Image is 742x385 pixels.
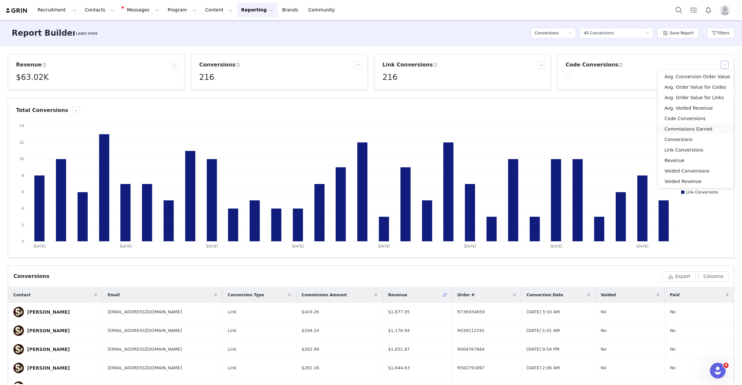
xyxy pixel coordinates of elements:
button: Contacts [81,3,119,17]
text: 12 [19,140,24,145]
h5: $63.02K [16,71,49,83]
span: $261.16 [302,365,319,371]
button: Filters [707,28,734,38]
div: [PERSON_NAME] [27,309,70,315]
h5: 216 [382,71,397,83]
span: [DATE] 9:54 PM [527,346,559,353]
li: Avg. Order Value for Links [658,92,734,103]
img: 3c5cb991-9c2f-4819-8963-bcc012bd2bd5.jpg [13,344,24,355]
span: No [601,309,607,315]
span: [EMAIL_ADDRESS][DOMAIN_NAME] [108,346,182,353]
button: Save Report [657,28,699,38]
li: Commissions Earned [658,124,734,134]
h3: Report Builder [12,27,76,39]
span: $419.26 [302,309,319,315]
span: Contact [13,292,30,298]
text: [DATE] [33,244,45,248]
span: Paid [670,292,680,298]
span: R039112191 [457,327,485,334]
img: 3c5cb991-9c2f-4819-8963-bcc012bd2bd5.jpg [13,363,24,373]
span: No [601,346,607,353]
span: R736934659 [457,309,485,315]
li: Avg. Conversion Order Value [658,71,734,82]
div: [PERSON_NAME] [27,365,70,371]
span: Conversion Type [228,292,264,298]
h5: -- [566,71,571,83]
span: [EMAIL_ADDRESS][DOMAIN_NAME] [108,327,182,334]
span: [DATE] 5:01 AM [527,327,560,334]
div: Conversions [13,272,49,280]
text: [DATE] [120,244,132,248]
text: [DATE] [292,244,304,248]
img: placeholder-profile.jpg [720,5,730,15]
a: [PERSON_NAME] [13,307,97,317]
span: [EMAIL_ADDRESS][DOMAIN_NAME] [108,309,182,315]
text: 8 [22,173,24,178]
span: 8 [723,363,729,368]
img: grin logo [5,8,28,14]
text: Link Conversions [686,190,718,194]
h3: Total Conversions [16,106,68,114]
button: Notifications [701,3,715,17]
img: 3c5cb991-9c2f-4819-8963-bcc012bd2bd5.jpg [13,307,24,317]
text: 0 [22,239,24,244]
a: Brands [278,3,304,17]
i: icon: down [568,31,572,36]
i: icon: down [645,31,649,36]
li: Conversions [658,134,734,145]
text: [DATE] [550,244,562,248]
span: [DATE] 3:10 AM [527,309,560,315]
a: Tasks [686,3,701,17]
span: R582791897 [457,365,485,371]
span: R004767684 [457,346,485,353]
span: [DATE] 2:06 AM [527,365,560,371]
span: No [670,365,676,371]
li: Voided Revenue [658,176,734,187]
button: Columns [698,271,729,282]
span: No [601,327,607,334]
button: Export [662,271,696,282]
span: No [601,365,607,371]
span: $262.99 [302,346,319,353]
h3: Conversions [199,61,240,69]
li: Code Conversions [658,113,734,124]
img: 3c5cb991-9c2f-4819-8963-bcc012bd2bd5.jpg [13,325,24,336]
button: Content [201,3,237,17]
text: 14 [19,123,24,128]
h3: Revenue [16,61,46,69]
span: $294.24 [302,327,319,334]
text: [DATE] [378,244,390,248]
span: $1,677.05 [388,309,410,315]
span: $1,044.63 [388,365,410,371]
div: All Conversions [584,28,614,38]
text: [DATE] [206,244,218,248]
span: No [670,327,676,334]
span: $1,176.94 [388,327,410,334]
span: Link [228,327,237,334]
span: Link [228,309,237,315]
div: Tooltip anchor [75,30,99,37]
div: [PERSON_NAME] [27,347,70,352]
span: Conversion Date [527,292,563,298]
span: No [670,309,676,315]
span: Link [228,365,237,371]
li: Avg. Order Value for Codes [658,82,734,92]
button: Messages [119,3,163,17]
span: No [670,346,676,353]
h3: Code Conversions [566,61,623,69]
h5: 216 [199,71,214,83]
button: Program [164,3,201,17]
span: Commission Amount [302,292,347,298]
li: Revenue [658,155,734,166]
button: Reporting [237,3,278,17]
text: 10 [19,156,24,161]
text: 6 [22,190,24,194]
button: Recruitment [34,3,81,17]
button: Search [672,3,686,17]
text: 2 [22,223,24,227]
span: Link [228,346,237,353]
a: [PERSON_NAME] [13,344,97,355]
span: Revenue [388,292,407,298]
button: Profile [716,5,737,15]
